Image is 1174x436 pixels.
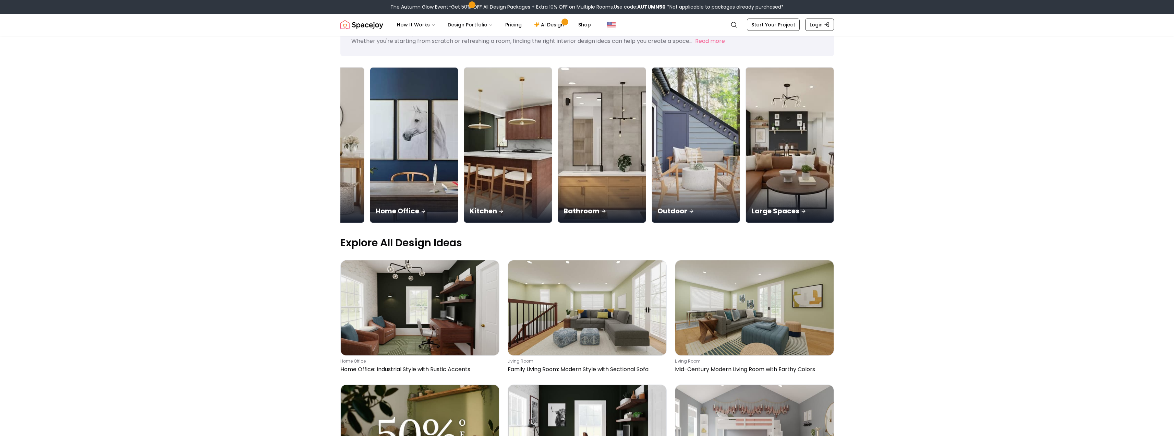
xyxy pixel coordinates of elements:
p: living room [675,358,831,364]
img: Kitchen [464,68,552,223]
a: Family Living Room: Modern Style with Sectional Sofaliving roomFamily Living Room: Modern Style w... [508,260,667,376]
p: living room [508,358,664,364]
b: AUTUMN50 [637,3,666,10]
a: KitchenKitchen [464,67,552,223]
img: Outdoor [652,68,740,223]
img: Family Living Room: Modern Style with Sectional Sofa [508,260,666,355]
a: Shop [573,18,596,32]
p: Bathroom [564,206,640,216]
a: Mid-Century Modern Living Room with Earthy Colorsliving roomMid-Century Modern Living Room with E... [675,260,834,376]
h1: Interior Design Ideas for Every Space in Your Home [351,23,823,36]
button: How It Works [391,18,441,32]
a: AI Design [529,18,571,32]
a: Pricing [500,18,527,32]
a: Login [805,19,834,31]
a: Start Your Project [747,19,800,31]
p: Outdoor [657,206,734,216]
img: Home Office: Industrial Style with Rustic Accents [341,260,499,355]
img: United States [607,21,616,29]
span: *Not applicable to packages already purchased* [666,3,784,10]
button: Read more [695,37,725,45]
nav: Main [391,18,596,32]
p: home office [340,358,497,364]
a: Large SpacesLarge Spaces [746,67,834,223]
p: Mid-Century Modern Living Room with Earthy Colors [675,365,831,374]
div: The Autumn Glow Event-Get 50% OFF All Design Packages + Extra 10% OFF on Multiple Rooms. [390,3,784,10]
p: Home Office [376,206,452,216]
p: Home Office: Industrial Style with Rustic Accents [340,365,497,374]
p: Kitchen [470,206,546,216]
a: Home Office: Industrial Style with Rustic Accentshome officeHome Office: Industrial Style with Ru... [340,260,499,376]
a: OutdoorOutdoor [652,67,740,223]
img: Mid-Century Modern Living Room with Earthy Colors [675,260,834,355]
button: Design Portfolio [442,18,498,32]
img: Home Office [370,68,458,223]
img: Bathroom [558,68,646,223]
a: Home OfficeHome Office [370,67,458,223]
p: Whether you're starting from scratch or refreshing a room, finding the right interior design idea... [351,37,692,45]
img: Large Spaces [746,68,834,223]
a: BathroomBathroom [558,67,646,223]
p: Explore All Design Ideas [340,237,834,249]
nav: Global [340,14,834,36]
a: Spacejoy [340,18,383,32]
span: Use code: [614,3,666,10]
img: Spacejoy Logo [340,18,383,32]
p: Family Living Room: Modern Style with Sectional Sofa [508,365,664,374]
p: Large Spaces [751,206,828,216]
